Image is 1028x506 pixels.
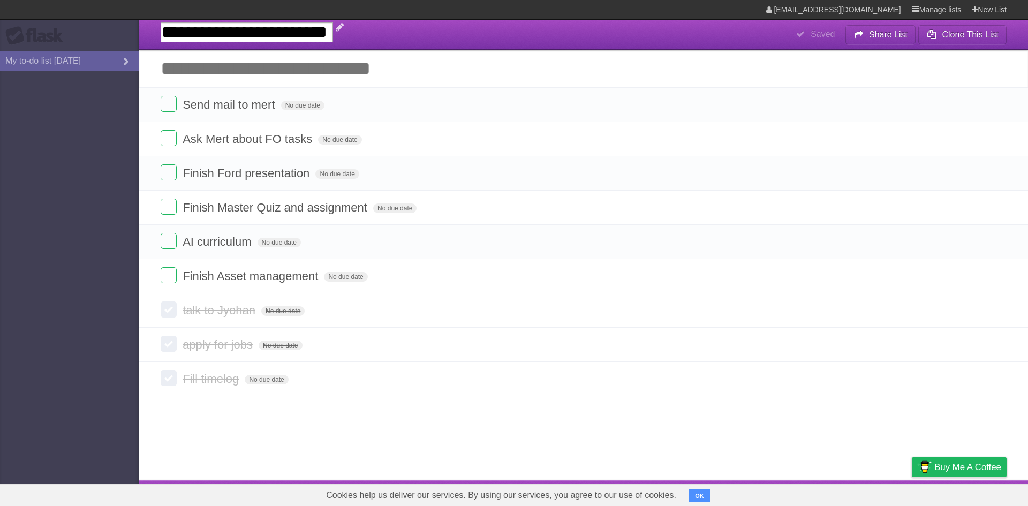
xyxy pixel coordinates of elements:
button: OK [689,489,710,502]
b: Saved [811,29,835,39]
label: Done [161,199,177,215]
span: Finish Master Quiz and assignment [183,201,370,214]
button: Clone This List [918,25,1007,44]
span: No due date [261,306,305,316]
a: Suggest a feature [939,483,1007,503]
label: Done [161,370,177,386]
a: Buy me a coffee [912,457,1007,477]
span: Ask Mert about FO tasks [183,132,315,146]
span: No due date [259,341,302,350]
span: No due date [245,375,288,384]
label: Done [161,301,177,318]
span: No due date [373,203,417,213]
span: Send mail to mert [183,98,277,111]
a: Developers [805,483,848,503]
label: Done [161,336,177,352]
label: Done [161,130,177,146]
span: Finish Asset management [183,269,321,283]
label: Done [161,233,177,249]
b: Share List [869,30,908,39]
span: Cookies help us deliver our services. By using our services, you agree to our use of cookies. [315,485,687,506]
span: AI curriculum [183,235,254,248]
span: No due date [281,101,324,110]
span: talk to Jyohan [183,304,258,317]
a: Terms [861,483,885,503]
span: No due date [324,272,367,282]
label: Done [161,96,177,112]
b: Clone This List [942,30,999,39]
label: Done [161,267,177,283]
span: No due date [318,135,361,145]
a: About [769,483,792,503]
img: Buy me a coffee [917,458,932,476]
button: Share List [845,25,916,44]
span: Fill timelog [183,372,241,386]
span: Buy me a coffee [934,458,1001,477]
div: Flask [5,26,70,46]
span: apply for jobs [183,338,255,351]
span: No due date [258,238,301,247]
span: Finish Ford presentation [183,167,312,180]
a: Privacy [898,483,926,503]
label: Done [161,164,177,180]
span: No due date [315,169,359,179]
